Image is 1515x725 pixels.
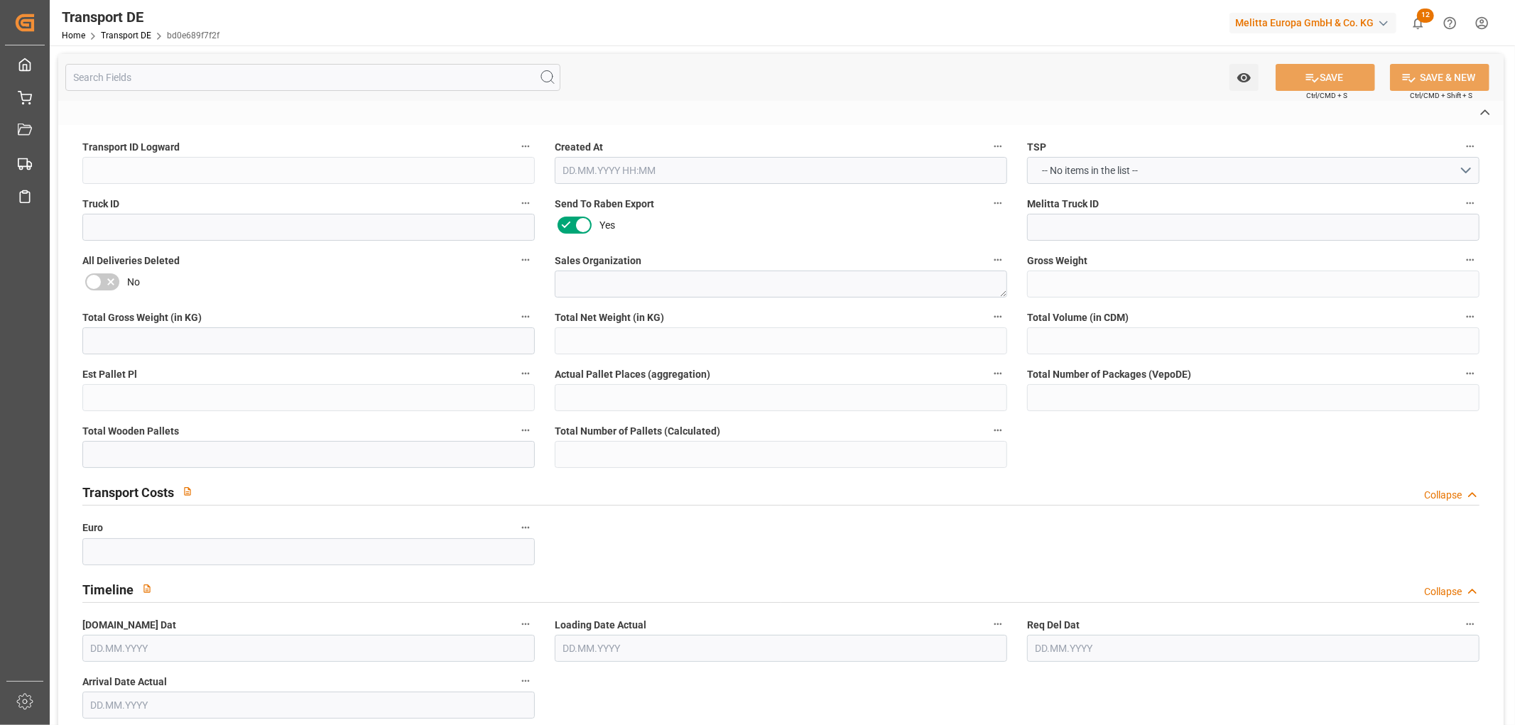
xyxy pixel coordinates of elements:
[82,520,103,535] span: Euro
[516,615,535,633] button: [DOMAIN_NAME] Dat
[62,6,219,28] div: Transport DE
[82,424,179,439] span: Total Wooden Pallets
[555,310,664,325] span: Total Net Weight (in KG)
[1461,137,1479,156] button: TSP
[82,635,535,662] input: DD.MM.YYYY
[1461,251,1479,269] button: Gross Weight
[1417,9,1434,23] span: 12
[1229,64,1259,91] button: open menu
[516,194,535,212] button: Truck ID
[516,307,535,326] button: Total Gross Weight (in KG)
[82,618,176,633] span: [DOMAIN_NAME] Dat
[82,483,174,502] h2: Transport Costs
[1434,7,1466,39] button: Help Center
[1027,197,1099,212] span: Melitta Truck ID
[1027,367,1191,382] span: Total Number of Packages (VepoDE)
[82,580,134,599] h2: Timeline
[555,367,710,382] span: Actual Pallet Places (aggregation)
[516,672,535,690] button: Arrival Date Actual
[1276,64,1375,91] button: SAVE
[516,421,535,440] button: Total Wooden Pallets
[1402,7,1434,39] button: show 12 new notifications
[1461,364,1479,383] button: Total Number of Packages (VepoDE)
[1027,254,1087,268] span: Gross Weight
[82,254,180,268] span: All Deliveries Deleted
[1027,635,1479,662] input: DD.MM.YYYY
[1461,194,1479,212] button: Melitta Truck ID
[127,275,140,290] span: No
[1410,90,1472,101] span: Ctrl/CMD + Shift + S
[1424,584,1462,599] div: Collapse
[1306,90,1347,101] span: Ctrl/CMD + S
[174,478,201,505] button: View description
[516,364,535,383] button: Est Pallet Pl
[65,64,560,91] input: Search Fields
[134,575,161,602] button: View description
[1027,310,1129,325] span: Total Volume (in CDM)
[989,307,1007,326] button: Total Net Weight (in KG)
[1461,307,1479,326] button: Total Volume (in CDM)
[1027,140,1046,155] span: TSP
[1229,13,1396,33] div: Melitta Europa GmbH & Co. KG
[555,424,720,439] span: Total Number of Pallets (Calculated)
[555,635,1007,662] input: DD.MM.YYYY
[555,140,603,155] span: Created At
[1390,64,1489,91] button: SAVE & NEW
[1027,618,1080,633] span: Req Del Dat
[555,197,654,212] span: Send To Raben Export
[989,251,1007,269] button: Sales Organization
[1461,615,1479,633] button: Req Del Dat
[989,137,1007,156] button: Created At
[82,197,119,212] span: Truck ID
[989,194,1007,212] button: Send To Raben Export
[101,31,151,40] a: Transport DE
[516,518,535,537] button: Euro
[82,140,180,155] span: Transport ID Logward
[989,615,1007,633] button: Loading Date Actual
[1424,488,1462,503] div: Collapse
[1229,9,1402,36] button: Melitta Europa GmbH & Co. KG
[516,137,535,156] button: Transport ID Logward
[62,31,85,40] a: Home
[989,421,1007,440] button: Total Number of Pallets (Calculated)
[82,367,137,382] span: Est Pallet Pl
[555,157,1007,184] input: DD.MM.YYYY HH:MM
[516,251,535,269] button: All Deliveries Deleted
[82,310,202,325] span: Total Gross Weight (in KG)
[555,618,646,633] span: Loading Date Actual
[82,692,535,719] input: DD.MM.YYYY
[555,254,641,268] span: Sales Organization
[82,675,167,689] span: Arrival Date Actual
[989,364,1007,383] button: Actual Pallet Places (aggregation)
[1027,157,1479,184] button: open menu
[1036,163,1146,178] span: -- No items in the list --
[599,218,615,233] span: Yes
